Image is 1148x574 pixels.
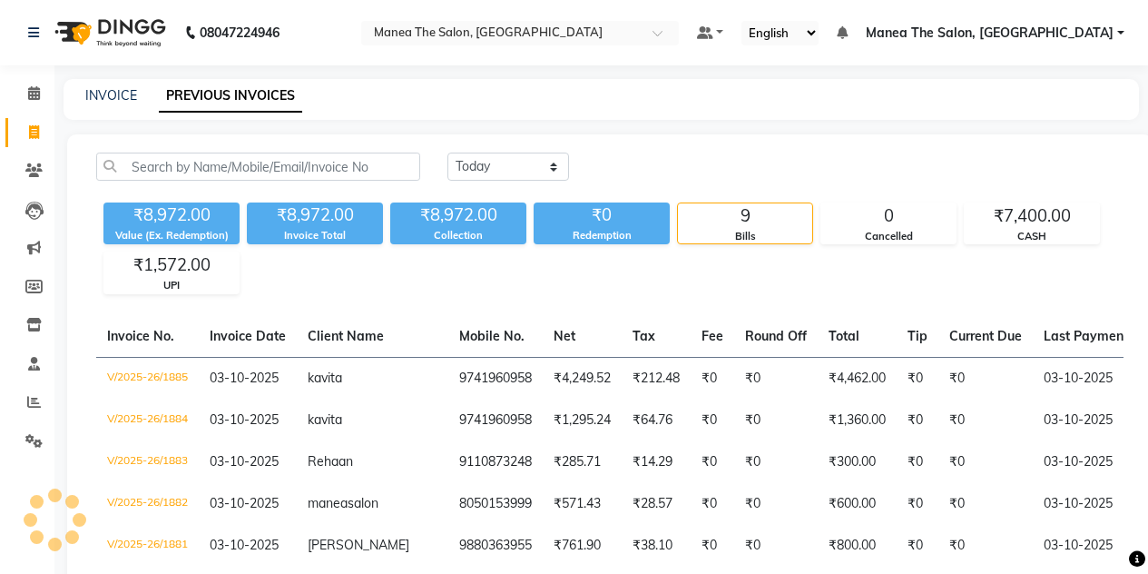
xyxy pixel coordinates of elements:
td: 9741960958 [448,357,543,400]
td: ₹0 [691,483,734,525]
td: ₹0 [734,400,818,441]
div: ₹0 [534,203,670,228]
td: ₹4,462.00 [818,357,897,400]
span: Tax [633,328,655,344]
td: ₹0 [691,400,734,441]
td: 9110873248 [448,441,543,483]
td: ₹0 [691,525,734,567]
td: ₹600.00 [818,483,897,525]
td: ₹14.29 [622,441,691,483]
td: ₹761.90 [543,525,622,567]
td: ₹0 [938,483,1033,525]
span: Invoice No. [107,328,174,344]
span: Total [829,328,859,344]
div: Redemption [534,228,670,243]
div: UPI [104,278,239,293]
div: ₹8,972.00 [247,203,383,228]
td: ₹0 [938,525,1033,567]
td: ₹0 [734,357,818,400]
span: Rehaan [308,453,353,470]
td: ₹0 [691,441,734,483]
span: 03-10-2025 [210,411,279,428]
span: Mobile No. [459,328,525,344]
td: ₹0 [938,441,1033,483]
td: ₹64.76 [622,400,691,441]
img: logo [46,7,171,58]
td: ₹0 [897,525,938,567]
td: 9880363955 [448,525,543,567]
span: 03-10-2025 [210,370,279,386]
td: ₹0 [734,525,818,567]
span: Client Name [308,328,384,344]
div: ₹7,400.00 [965,203,1099,229]
div: CASH [965,229,1099,244]
span: Manea The Salon, [GEOGRAPHIC_DATA] [866,24,1114,43]
div: ₹8,972.00 [103,203,240,228]
div: ₹8,972.00 [390,203,526,228]
span: 03-10-2025 [210,495,279,511]
td: V/2025-26/1883 [96,441,199,483]
td: ₹0 [734,441,818,483]
div: ₹1,572.00 [104,252,239,278]
a: INVOICE [85,87,137,104]
span: [PERSON_NAME] [308,537,409,553]
b: 08047224946 [200,7,280,58]
td: 8050153999 [448,483,543,525]
td: ₹0 [897,357,938,400]
span: salon [348,495,378,511]
td: V/2025-26/1882 [96,483,199,525]
td: ₹1,295.24 [543,400,622,441]
div: Bills [678,229,812,244]
td: ₹0 [691,357,734,400]
div: 0 [821,203,956,229]
div: 9 [678,203,812,229]
td: ₹0 [938,400,1033,441]
td: ₹800.00 [818,525,897,567]
div: Value (Ex. Redemption) [103,228,240,243]
td: ₹285.71 [543,441,622,483]
td: ₹0 [897,400,938,441]
td: ₹0 [897,441,938,483]
td: ₹0 [734,483,818,525]
input: Search by Name/Mobile/Email/Invoice No [96,153,420,181]
span: kavita [308,370,342,386]
a: PREVIOUS INVOICES [159,80,302,113]
span: 03-10-2025 [210,537,279,553]
div: Invoice Total [247,228,383,243]
span: Invoice Date [210,328,286,344]
span: Fee [702,328,723,344]
span: kavita [308,411,342,428]
td: ₹38.10 [622,525,691,567]
span: Current Due [949,328,1022,344]
td: ₹28.57 [622,483,691,525]
td: ₹1,360.00 [818,400,897,441]
span: Tip [908,328,927,344]
span: Net [554,328,575,344]
div: Cancelled [821,229,956,244]
td: ₹0 [897,483,938,525]
span: 03-10-2025 [210,453,279,470]
td: ₹571.43 [543,483,622,525]
td: ₹212.48 [622,357,691,400]
td: ₹0 [938,357,1033,400]
td: 9741960958 [448,400,543,441]
td: V/2025-26/1881 [96,525,199,567]
span: manea [308,495,348,511]
td: V/2025-26/1885 [96,357,199,400]
td: ₹4,249.52 [543,357,622,400]
span: Round Off [745,328,807,344]
td: V/2025-26/1884 [96,400,199,441]
td: ₹300.00 [818,441,897,483]
div: Collection [390,228,526,243]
